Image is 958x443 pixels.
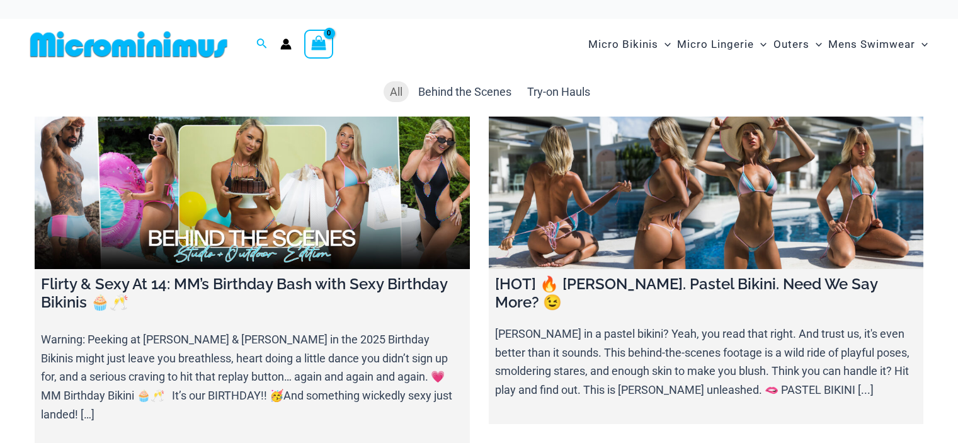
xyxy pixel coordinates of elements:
[256,37,268,52] a: Search icon link
[677,28,754,60] span: Micro Lingerie
[585,25,674,64] a: Micro BikinisMenu ToggleMenu Toggle
[828,28,915,60] span: Mens Swimwear
[809,28,822,60] span: Menu Toggle
[825,25,931,64] a: Mens SwimwearMenu ToggleMenu Toggle
[674,25,770,64] a: Micro LingerieMenu ToggleMenu Toggle
[773,28,809,60] span: Outers
[41,275,464,312] h4: Flirty & Sexy At 14: MM’s Birthday Bash with Sexy Birthday Bikinis 🧁🥂
[41,330,464,424] p: Warning: Peeking at [PERSON_NAME] & [PERSON_NAME] in the 2025 Birthday Bikinis might just leave y...
[583,23,933,66] nav: Site Navigation
[35,117,470,269] a: Flirty & Sexy At 14: MM’s Birthday Bash with Sexy Birthday Bikinis 🧁🥂
[770,25,825,64] a: OutersMenu ToggleMenu Toggle
[390,85,402,98] span: All
[527,85,590,98] span: Try-on Hauls
[489,117,924,269] a: [HOT] 🔥 Olivia. Pastel Bikini. Need We Say More? 😉
[25,30,232,59] img: MM SHOP LOGO FLAT
[915,28,928,60] span: Menu Toggle
[495,275,918,312] h4: [HOT] 🔥 [PERSON_NAME]. Pastel Bikini. Need We Say More? 😉
[754,28,767,60] span: Menu Toggle
[304,30,333,59] a: View Shopping Cart, empty
[280,38,292,50] a: Account icon link
[495,325,918,400] p: [PERSON_NAME] in a pastel bikini? Yeah, you read that right. And trust us, it's even better than ...
[658,28,671,60] span: Menu Toggle
[418,85,511,98] span: Behind the Scenes
[588,28,658,60] span: Micro Bikinis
